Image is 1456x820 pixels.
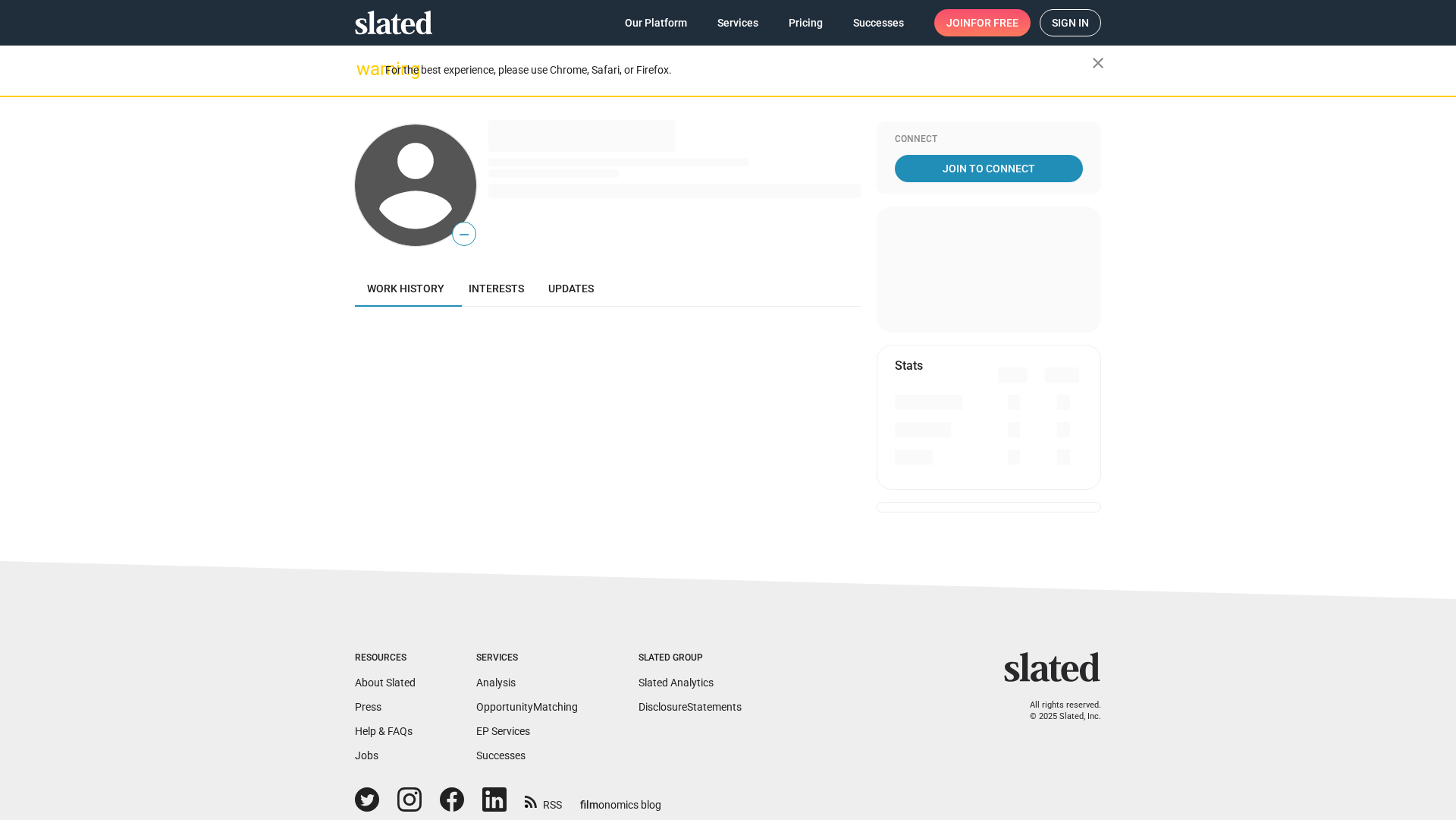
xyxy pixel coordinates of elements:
span: Services [717,9,758,36]
a: Press [355,701,381,713]
mat-card-title: Stats [895,358,923,374]
a: RSS [525,789,562,812]
span: — [453,225,475,244]
a: Help & FAQs [355,725,413,737]
div: For the best experience, please use Chrome, Safari, or Firefox. [385,60,1092,80]
span: Successes [853,9,904,36]
a: Sign in [1040,9,1101,36]
a: Slated Analytics [639,676,714,689]
div: Services [476,652,578,664]
a: Work history [355,270,457,307]
span: Join To Connect [898,155,1080,182]
a: Analysis [476,676,516,689]
span: Our Platform [625,9,687,36]
a: Jobs [355,749,378,762]
a: Join To Connect [895,155,1083,182]
p: All rights reserved. © 2025 Slated, Inc. [1014,700,1101,722]
span: Interests [469,282,524,295]
mat-icon: warning [356,60,375,78]
a: Updates [536,270,606,307]
a: Joinfor free [934,9,1031,36]
a: About Slated [355,676,416,689]
span: Updates [548,282,594,295]
div: Slated Group [639,652,742,664]
span: Work history [367,282,444,295]
a: DisclosureStatements [639,701,742,713]
div: Resources [355,652,416,664]
a: Services [705,9,770,36]
a: EP Services [476,725,530,737]
div: Connect [895,134,1083,146]
a: Successes [841,9,916,36]
mat-icon: close [1089,54,1107,72]
a: Pricing [777,9,835,36]
a: filmonomics blog [580,786,661,812]
span: film [580,799,598,811]
a: OpportunityMatching [476,701,578,713]
a: Our Platform [613,9,699,36]
span: Pricing [789,9,823,36]
a: Successes [476,749,526,762]
span: Join [946,9,1018,36]
span: for free [971,9,1018,36]
span: Sign in [1052,10,1089,36]
a: Interests [457,270,536,307]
